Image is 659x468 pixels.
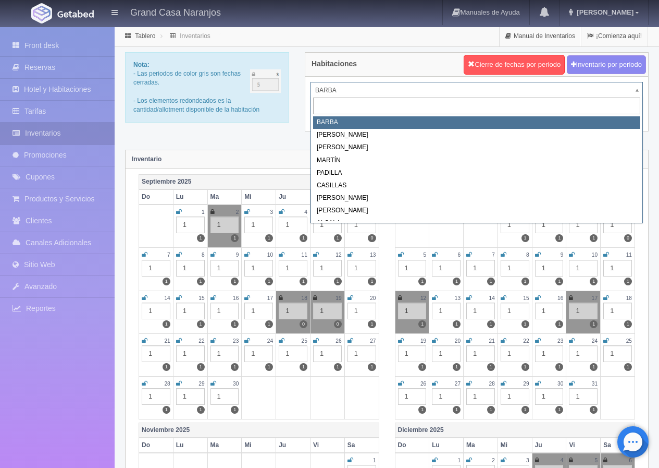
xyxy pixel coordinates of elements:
div: [PERSON_NAME] [313,129,640,141]
div: PADILLA [313,167,640,179]
div: [PERSON_NAME] [313,205,640,217]
div: [PERSON_NAME] [313,192,640,205]
div: ALCALA [313,217,640,230]
div: CASILLAS [313,179,640,192]
div: [PERSON_NAME] [313,141,640,154]
div: MARTÍN [313,154,640,167]
div: BARBA [313,116,640,129]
